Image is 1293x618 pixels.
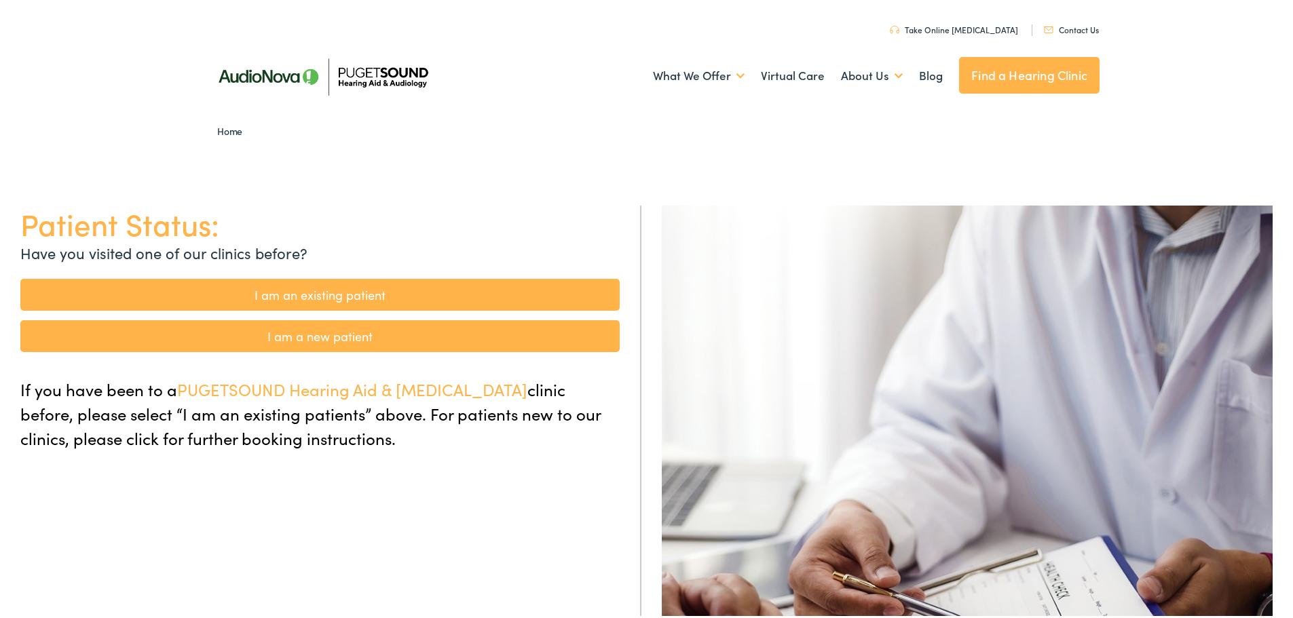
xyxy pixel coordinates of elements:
[20,374,620,448] p: If you have been to a clinic before, please select “I am an existing patients” above. For patient...
[20,317,620,349] a: I am a new patient
[761,48,825,98] a: Virtual Care
[217,121,249,135] a: Home
[890,21,1018,33] a: Take Online [MEDICAL_DATA]
[653,48,745,98] a: What We Offer
[890,23,899,31] img: utility icon
[1044,24,1053,31] img: utility icon
[959,54,1100,91] a: Find a Hearing Clinic
[20,276,620,308] a: I am an existing patient
[20,239,620,261] p: Have you visited one of our clinics before?
[1044,21,1099,33] a: Contact Us
[919,48,943,98] a: Blog
[20,203,620,239] h1: Patient Status:
[177,375,527,398] span: PUGETSOUND Hearing Aid & [MEDICAL_DATA]
[841,48,903,98] a: About Us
